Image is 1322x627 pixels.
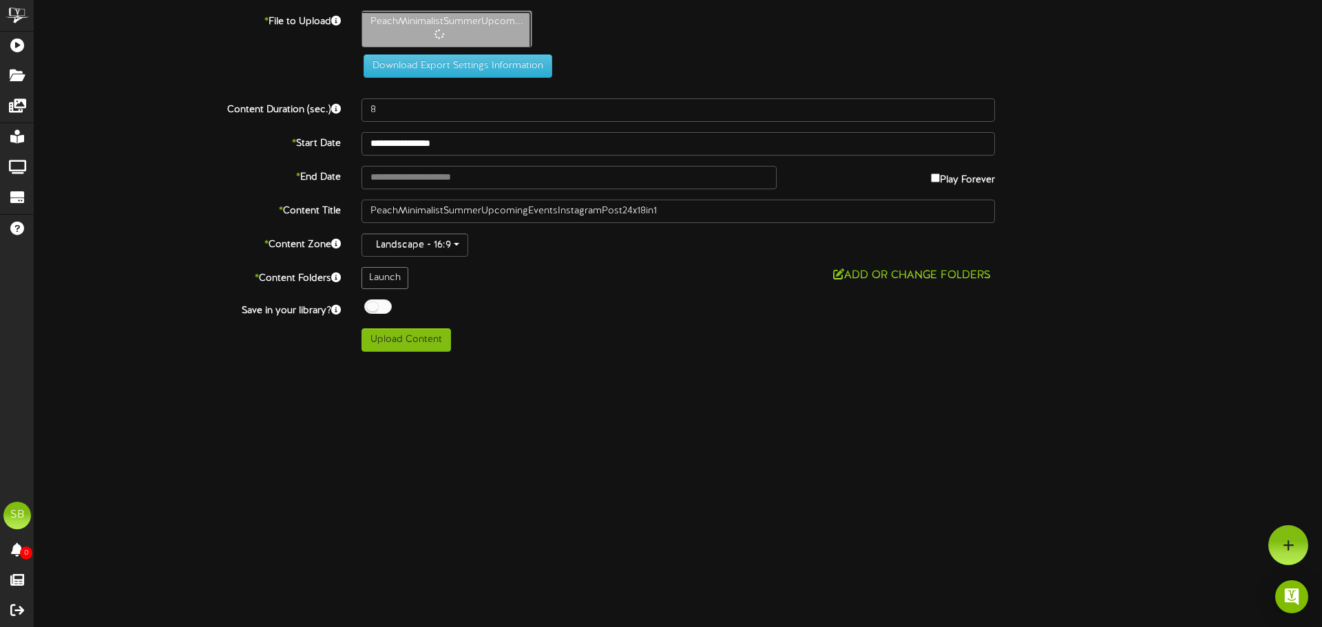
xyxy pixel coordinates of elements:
input: Play Forever [931,173,940,182]
label: Save in your library? [24,299,351,318]
label: Content Folders [24,267,351,286]
div: Launch [361,267,408,289]
label: End Date [24,166,351,184]
a: Download Export Settings Information [357,61,552,71]
label: Content Duration (sec.) [24,98,351,117]
label: File to Upload [24,10,351,29]
label: Content Zone [24,233,351,252]
button: Landscape - 16:9 [361,233,468,257]
label: Content Title [24,200,351,218]
button: Download Export Settings Information [364,54,552,78]
input: Title of this Content [361,200,995,223]
button: Add or Change Folders [829,267,995,284]
div: Open Intercom Messenger [1275,580,1308,613]
button: Upload Content [361,328,451,352]
div: SB [3,502,31,529]
label: Play Forever [931,166,995,187]
label: Start Date [24,132,351,151]
span: 0 [20,546,32,560]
